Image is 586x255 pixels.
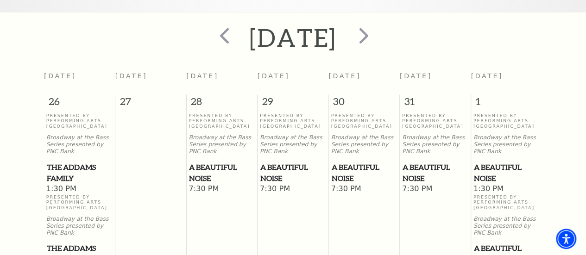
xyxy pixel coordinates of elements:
span: [DATE] [44,72,76,80]
span: A Beautiful Noise [474,162,540,184]
p: Broadway at the Bass Series presented by PNC Bank [473,216,540,236]
p: Presented By Performing Arts [GEOGRAPHIC_DATA] [331,113,397,129]
span: 31 [400,94,471,113]
span: A Beautiful Noise [189,162,254,184]
button: next [346,21,379,54]
p: Broadway at the Bass Series presented by PNC Bank [46,216,113,236]
span: 29 [258,94,328,113]
span: A Beautiful Noise [332,162,397,184]
p: Presented By Performing Arts [GEOGRAPHIC_DATA] [189,113,255,129]
span: [DATE] [115,72,148,80]
span: [DATE] [328,72,361,80]
a: The Addams Family [46,162,113,184]
p: Broadway at the Bass Series presented by PNC Bank [331,134,397,155]
div: Accessibility Menu [556,229,576,249]
span: 27 [115,94,186,113]
span: 7:30 PM [331,184,397,194]
span: 1:30 PM [46,184,113,194]
span: [DATE] [186,72,219,80]
p: Broadway at the Bass Series presented by PNC Bank [402,134,468,155]
p: Presented By Performing Arts [GEOGRAPHIC_DATA] [473,194,540,210]
span: 7:30 PM [402,184,468,194]
h2: [DATE] [249,23,337,52]
span: [DATE] [400,72,432,80]
span: [DATE] [258,72,290,80]
p: Presented By Performing Arts [GEOGRAPHIC_DATA] [402,113,468,129]
a: A Beautiful Noise [331,162,397,184]
p: Broadway at the Bass Series presented by PNC Bank [260,134,326,155]
button: prev [207,21,240,54]
span: 26 [44,94,115,113]
span: 1 [471,94,542,113]
p: Presented By Performing Arts [GEOGRAPHIC_DATA] [473,113,540,129]
span: The Addams Family [47,162,113,184]
p: Presented By Performing Arts [GEOGRAPHIC_DATA] [260,113,326,129]
p: Broadway at the Bass Series presented by PNC Bank [46,134,113,155]
span: 30 [329,94,400,113]
span: 7:30 PM [260,184,326,194]
p: Broadway at the Bass Series presented by PNC Bank [189,134,255,155]
span: [DATE] [471,72,503,80]
p: Presented By Performing Arts [GEOGRAPHIC_DATA] [46,194,113,210]
a: A Beautiful Noise [189,162,255,184]
span: 7:30 PM [189,184,255,194]
a: A Beautiful Noise [260,162,326,184]
a: A Beautiful Noise [473,162,540,184]
p: Presented By Performing Arts [GEOGRAPHIC_DATA] [46,113,113,129]
span: 1:30 PM [473,184,540,194]
a: A Beautiful Noise [402,162,468,184]
span: 28 [187,94,258,113]
p: Broadway at the Bass Series presented by PNC Bank [473,134,540,155]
